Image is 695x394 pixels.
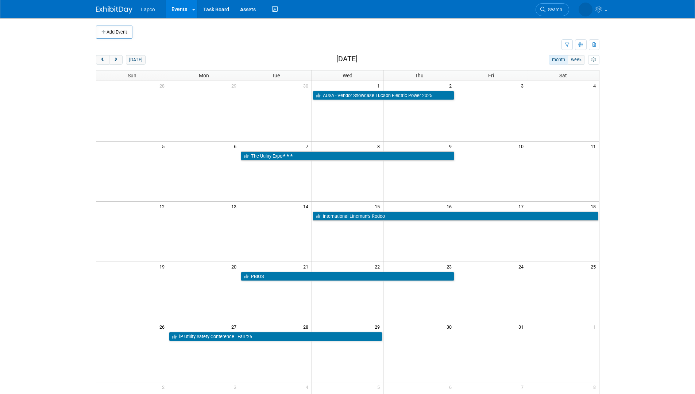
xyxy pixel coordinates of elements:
[96,26,132,39] button: Add Event
[448,81,455,90] span: 2
[302,81,312,90] span: 30
[559,73,567,78] span: Sat
[377,142,383,151] span: 8
[96,6,132,13] img: ExhibitDay
[488,73,494,78] span: Fri
[231,202,240,211] span: 13
[520,81,527,90] span: 3
[446,322,455,331] span: 30
[592,382,599,391] span: 8
[233,142,240,151] span: 6
[233,382,240,391] span: 3
[518,322,527,331] span: 31
[568,55,584,65] button: week
[415,73,424,78] span: Thu
[96,55,109,65] button: prev
[518,202,527,211] span: 17
[446,202,455,211] span: 16
[592,322,599,331] span: 1
[588,55,599,65] button: myCustomButton
[591,58,596,62] i: Personalize Calendar
[199,73,209,78] span: Mon
[545,7,562,12] span: Search
[313,91,455,100] a: AUSA - Vendor Showcase Tucson Electric Power 2025
[590,262,599,271] span: 25
[231,322,240,331] span: 27
[374,262,383,271] span: 22
[377,382,383,391] span: 5
[446,262,455,271] span: 23
[159,322,168,331] span: 26
[590,202,599,211] span: 18
[343,73,352,78] span: Wed
[141,7,155,12] span: Lapco
[520,382,527,391] span: 7
[161,142,168,151] span: 5
[518,262,527,271] span: 24
[231,81,240,90] span: 29
[159,81,168,90] span: 28
[126,55,145,65] button: [DATE]
[128,73,136,78] span: Sun
[302,262,312,271] span: 21
[579,3,592,16] img: Hayden Broussard
[590,142,599,151] span: 11
[231,262,240,271] span: 20
[305,142,312,151] span: 7
[336,55,358,63] h2: [DATE]
[448,382,455,391] span: 6
[549,55,568,65] button: month
[374,322,383,331] span: 29
[241,272,455,281] a: PBIOS
[448,142,455,151] span: 9
[374,202,383,211] span: 15
[159,262,168,271] span: 19
[161,382,168,391] span: 2
[302,202,312,211] span: 14
[169,332,383,341] a: iP Utility Safety Conference - Fall ’25
[518,142,527,151] span: 10
[592,81,599,90] span: 4
[241,151,455,161] a: The Utility Expo
[159,202,168,211] span: 12
[302,322,312,331] span: 28
[272,73,280,78] span: Tue
[305,382,312,391] span: 4
[536,3,569,16] a: Search
[109,55,123,65] button: next
[313,212,598,221] a: International Lineman’s Rodeo
[377,81,383,90] span: 1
